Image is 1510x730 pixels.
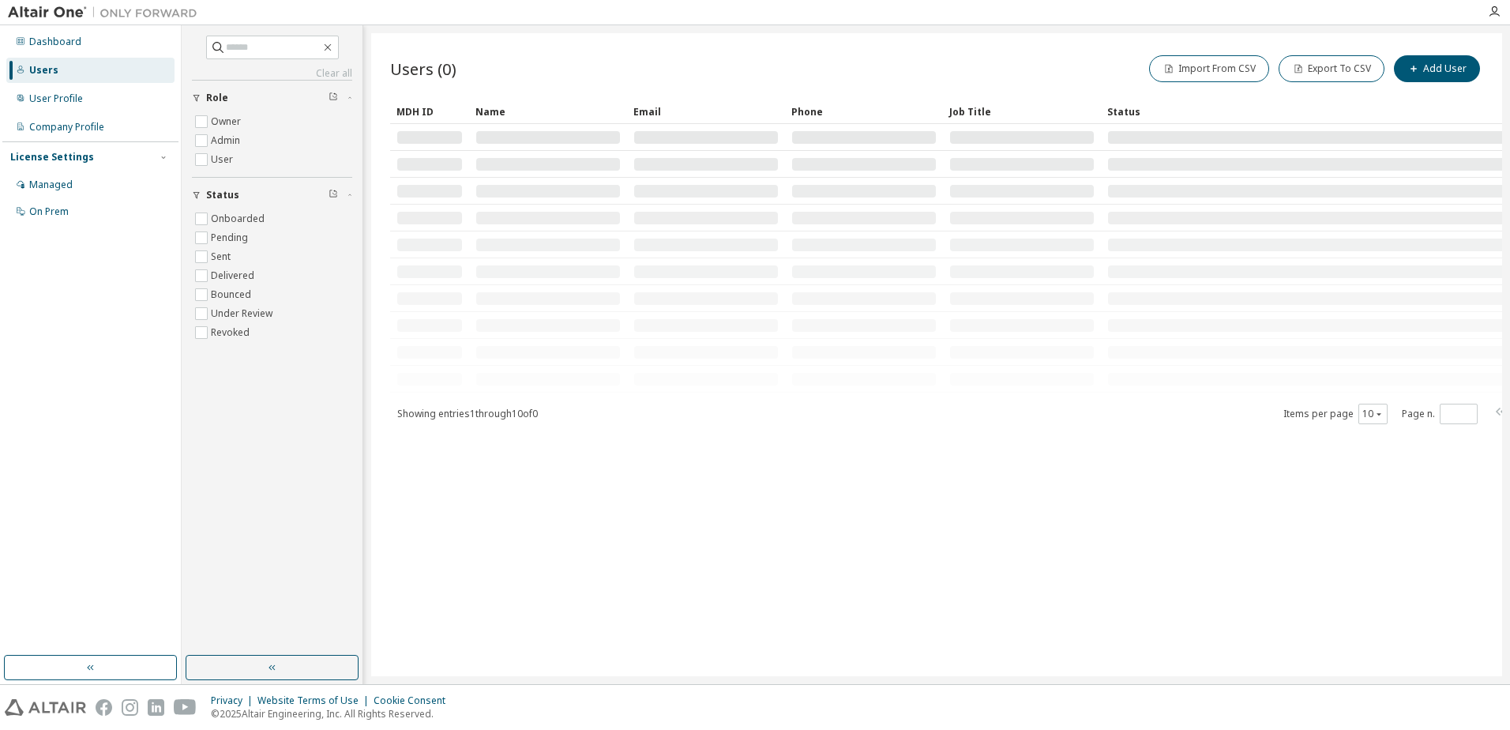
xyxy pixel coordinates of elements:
[211,112,244,131] label: Owner
[390,58,456,80] span: Users (0)
[211,694,257,707] div: Privacy
[29,36,81,48] div: Dashboard
[397,407,538,420] span: Showing entries 1 through 10 of 0
[148,699,164,716] img: linkedin.svg
[174,699,197,716] img: youtube.svg
[1402,404,1478,424] span: Page n.
[396,99,463,124] div: MDH ID
[791,99,937,124] div: Phone
[10,151,94,164] div: License Settings
[192,178,352,213] button: Status
[29,64,58,77] div: Users
[211,266,257,285] label: Delivered
[949,99,1095,124] div: Job Title
[1283,404,1388,424] span: Items per page
[29,121,104,134] div: Company Profile
[192,81,352,115] button: Role
[29,205,69,218] div: On Prem
[211,304,276,323] label: Under Review
[633,99,779,124] div: Email
[206,92,228,104] span: Role
[211,323,253,342] label: Revoked
[374,694,455,707] div: Cookie Consent
[329,92,338,104] span: Clear filter
[1149,55,1269,82] button: Import From CSV
[1394,55,1480,82] button: Add User
[211,285,254,304] label: Bounced
[329,189,338,201] span: Clear filter
[211,228,251,247] label: Pending
[29,92,83,105] div: User Profile
[29,179,73,191] div: Managed
[1362,408,1384,420] button: 10
[211,707,455,721] p: © 2025 Altair Engineering, Inc. All Rights Reserved.
[5,699,86,716] img: altair_logo.svg
[211,150,236,169] label: User
[122,699,138,716] img: instagram.svg
[8,5,205,21] img: Altair One
[1279,55,1384,82] button: Export To CSV
[475,99,621,124] div: Name
[192,67,352,80] a: Clear all
[257,694,374,707] div: Website Terms of Use
[211,131,243,150] label: Admin
[211,247,234,266] label: Sent
[96,699,112,716] img: facebook.svg
[211,209,268,228] label: Onboarded
[206,189,239,201] span: Status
